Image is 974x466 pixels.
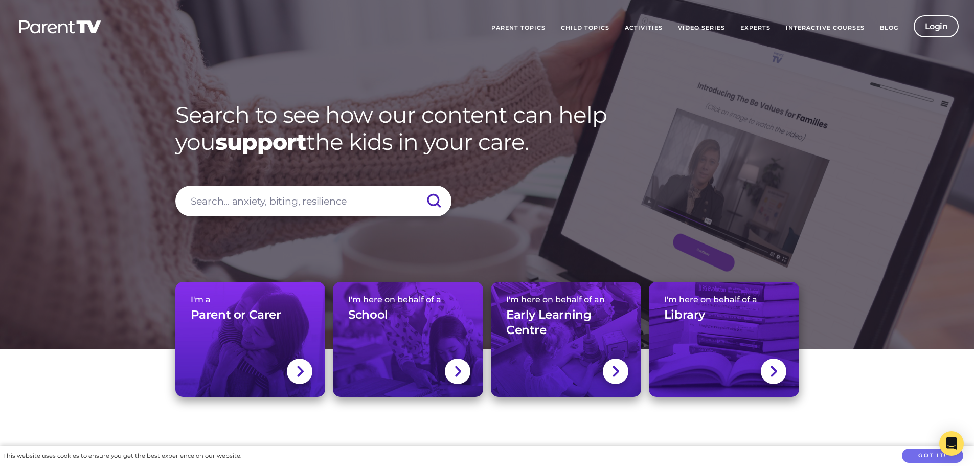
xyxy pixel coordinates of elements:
a: Activities [617,15,670,41]
img: svg+xml;base64,PHN2ZyBlbmFibGUtYmFja2dyb3VuZD0ibmV3IDAgMCAxNC44IDI1LjciIHZpZXdCb3g9IjAgMCAxNC44ID... [769,365,777,378]
a: Login [914,15,959,37]
h3: Early Learning Centre [506,307,626,338]
button: Got it! [902,449,963,463]
h1: Search to see how our content can help you the kids in your care. [175,101,799,156]
input: Submit [416,186,451,216]
a: Child Topics [553,15,617,41]
a: Parent Topics [484,15,553,41]
a: I'm here on behalf of aSchool [333,282,483,397]
img: svg+xml;base64,PHN2ZyBlbmFibGUtYmFja2dyb3VuZD0ibmV3IDAgMCAxNC44IDI1LjciIHZpZXdCb3g9IjAgMCAxNC44ID... [296,365,304,378]
div: This website uses cookies to ensure you get the best experience on our website. [3,451,241,461]
span: I'm here on behalf of a [664,295,784,304]
a: Experts [733,15,778,41]
a: Interactive Courses [778,15,872,41]
span: I'm here on behalf of an [506,295,626,304]
a: I'm here on behalf of aLibrary [649,282,799,397]
input: Search... anxiety, biting, resilience [175,186,451,216]
div: Open Intercom Messenger [939,431,964,456]
span: I'm here on behalf of a [348,295,468,304]
a: Video Series [670,15,733,41]
h3: School [348,307,388,323]
img: svg+xml;base64,PHN2ZyBlbmFibGUtYmFja2dyb3VuZD0ibmV3IDAgMCAxNC44IDI1LjciIHZpZXdCb3g9IjAgMCAxNC44ID... [454,365,462,378]
a: I'm aParent or Carer [175,282,326,397]
span: I'm a [191,295,310,304]
img: parenttv-logo-white.4c85aaf.svg [18,19,102,34]
img: svg+xml;base64,PHN2ZyBlbmFibGUtYmFja2dyb3VuZD0ibmV3IDAgMCAxNC44IDI1LjciIHZpZXdCb3g9IjAgMCAxNC44ID... [611,365,619,378]
a: I'm here on behalf of anEarly Learning Centre [491,282,641,397]
h3: Parent or Carer [191,307,281,323]
strong: support [215,128,306,156]
a: Blog [872,15,906,41]
h3: Library [664,307,705,323]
